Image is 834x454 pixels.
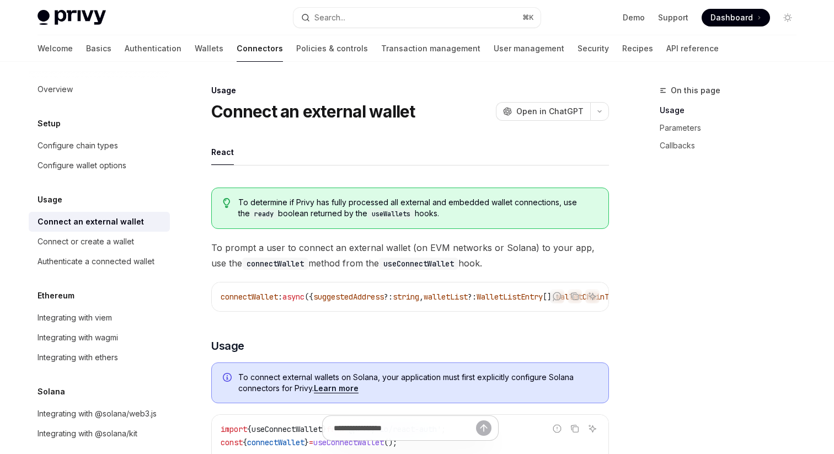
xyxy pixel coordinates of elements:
[86,35,111,62] a: Basics
[660,137,805,154] a: Callbacks
[29,212,170,232] a: Connect an external wallet
[211,139,234,165] div: React
[29,348,170,367] a: Integrating with ethers
[660,102,805,119] a: Usage
[296,35,368,62] a: Policies & controls
[29,252,170,271] a: Authenticate a connected wallet
[29,232,170,252] a: Connect or create a wallet
[238,197,597,220] span: To determine if Privy has fully processed all external and embedded wallet connections, use the b...
[223,373,234,384] svg: Info
[393,292,419,302] span: string
[250,209,278,220] code: ready
[29,328,170,348] a: Integrating with wagmi
[211,240,609,271] span: To prompt a user to connect an external wallet (on EVM networks or Solana) to your app, use the m...
[543,292,556,302] span: [],
[671,84,720,97] span: On this page
[38,117,61,130] h5: Setup
[221,292,278,302] span: connectWallet
[313,292,384,302] span: suggestedAddress
[384,292,393,302] span: ?:
[38,407,157,420] div: Integrating with @solana/web3.js
[379,258,458,270] code: useConnectWallet
[476,420,491,436] button: Send message
[38,193,62,206] h5: Usage
[38,215,144,228] div: Connect an external wallet
[38,10,106,25] img: light logo
[237,35,283,62] a: Connectors
[211,338,244,354] span: Usage
[494,35,564,62] a: User management
[314,11,345,24] div: Search...
[29,156,170,175] a: Configure wallet options
[496,102,590,121] button: Open in ChatGPT
[424,292,468,302] span: walletList
[293,8,541,28] button: Open search
[522,13,534,22] span: ⌘ K
[477,292,543,302] span: WalletListEntry
[238,372,597,394] span: To connect external wallets on Solana, your application must first explicitly configure Solana co...
[38,385,65,398] h5: Solana
[658,12,688,23] a: Support
[314,383,359,393] a: Learn more
[419,292,424,302] span: ,
[242,258,308,270] code: connectWallet
[29,424,170,444] a: Integrating with @solana/kit
[29,79,170,99] a: Overview
[38,83,73,96] div: Overview
[29,404,170,424] a: Integrating with @solana/web3.js
[516,106,584,117] span: Open in ChatGPT
[702,9,770,26] a: Dashboard
[381,35,480,62] a: Transaction management
[550,289,564,303] button: Report incorrect code
[29,308,170,328] a: Integrating with viem
[38,139,118,152] div: Configure chain types
[38,351,118,364] div: Integrating with ethers
[38,159,126,172] div: Configure wallet options
[211,102,415,121] h1: Connect an external wallet
[223,198,231,208] svg: Tip
[710,12,753,23] span: Dashboard
[38,427,137,440] div: Integrating with @solana/kit
[38,255,154,268] div: Authenticate a connected wallet
[660,119,805,137] a: Parameters
[585,289,600,303] button: Ask AI
[195,35,223,62] a: Wallets
[278,292,282,302] span: :
[623,12,645,23] a: Demo
[578,35,609,62] a: Security
[666,35,719,62] a: API reference
[282,292,304,302] span: async
[568,289,582,303] button: Copy the contents from the code block
[779,9,796,26] button: Toggle dark mode
[304,292,313,302] span: ({
[38,35,73,62] a: Welcome
[38,289,74,302] h5: Ethereum
[211,85,609,96] div: Usage
[334,416,476,440] input: Ask a question...
[468,292,477,302] span: ?:
[38,311,112,324] div: Integrating with viem
[367,209,415,220] code: useWallets
[38,235,134,248] div: Connect or create a wallet
[29,136,170,156] a: Configure chain types
[125,35,181,62] a: Authentication
[38,331,118,344] div: Integrating with wagmi
[622,35,653,62] a: Recipes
